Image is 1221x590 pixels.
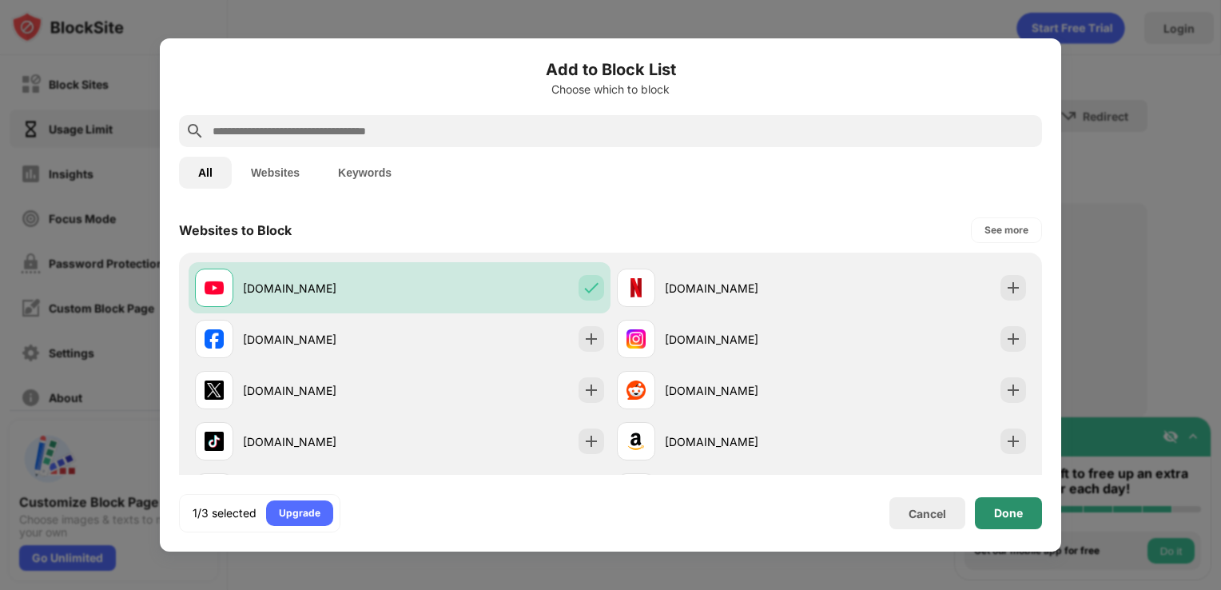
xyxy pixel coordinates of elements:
[909,507,946,520] div: Cancel
[984,222,1028,238] div: See more
[665,433,821,450] div: [DOMAIN_NAME]
[179,157,232,189] button: All
[232,157,319,189] button: Websites
[243,280,400,297] div: [DOMAIN_NAME]
[626,381,646,400] img: favicons
[665,280,821,297] div: [DOMAIN_NAME]
[205,432,224,451] img: favicons
[243,433,400,450] div: [DOMAIN_NAME]
[994,507,1023,520] div: Done
[205,381,224,400] img: favicons
[193,505,257,521] div: 1/3 selected
[319,157,411,189] button: Keywords
[185,122,205,141] img: search.svg
[626,329,646,349] img: favicons
[626,432,646,451] img: favicons
[665,331,821,348] div: [DOMAIN_NAME]
[205,329,224,349] img: favicons
[243,331,400,348] div: [DOMAIN_NAME]
[626,278,646,297] img: favicons
[179,83,1042,96] div: Choose which to block
[205,278,224,297] img: favicons
[179,58,1042,82] h6: Add to Block List
[279,505,320,521] div: Upgrade
[665,382,821,399] div: [DOMAIN_NAME]
[179,222,292,238] div: Websites to Block
[243,382,400,399] div: [DOMAIN_NAME]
